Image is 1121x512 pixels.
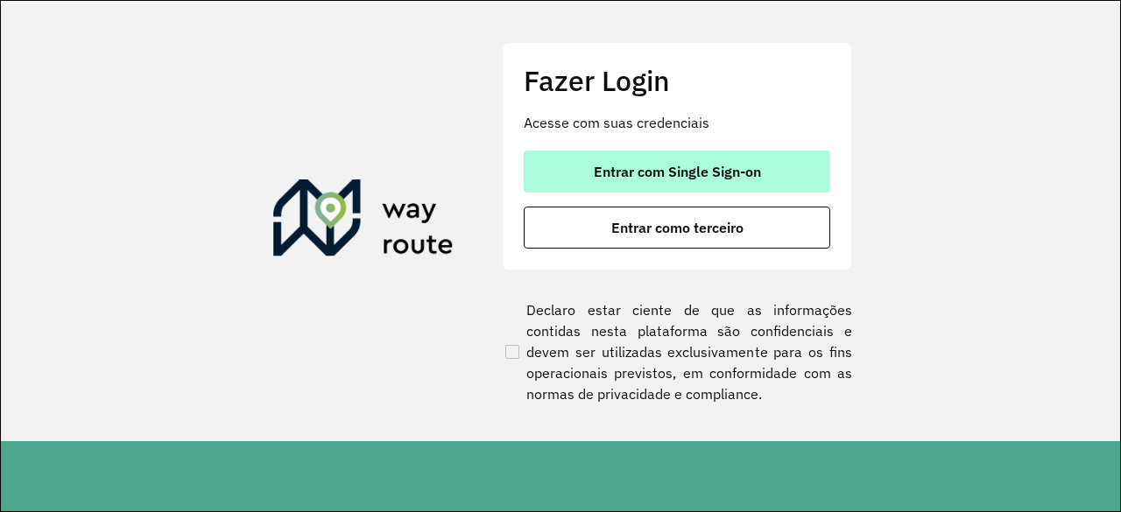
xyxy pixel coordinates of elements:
p: Acesse com suas credenciais [524,112,830,133]
button: button [524,151,830,193]
label: Declaro estar ciente de que as informações contidas nesta plataforma são confidenciais e devem se... [502,299,852,404]
button: button [524,207,830,249]
span: Entrar como terceiro [611,221,744,235]
h2: Fazer Login [524,64,830,97]
img: Roteirizador AmbevTech [273,179,454,263]
span: Entrar com Single Sign-on [594,165,761,179]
